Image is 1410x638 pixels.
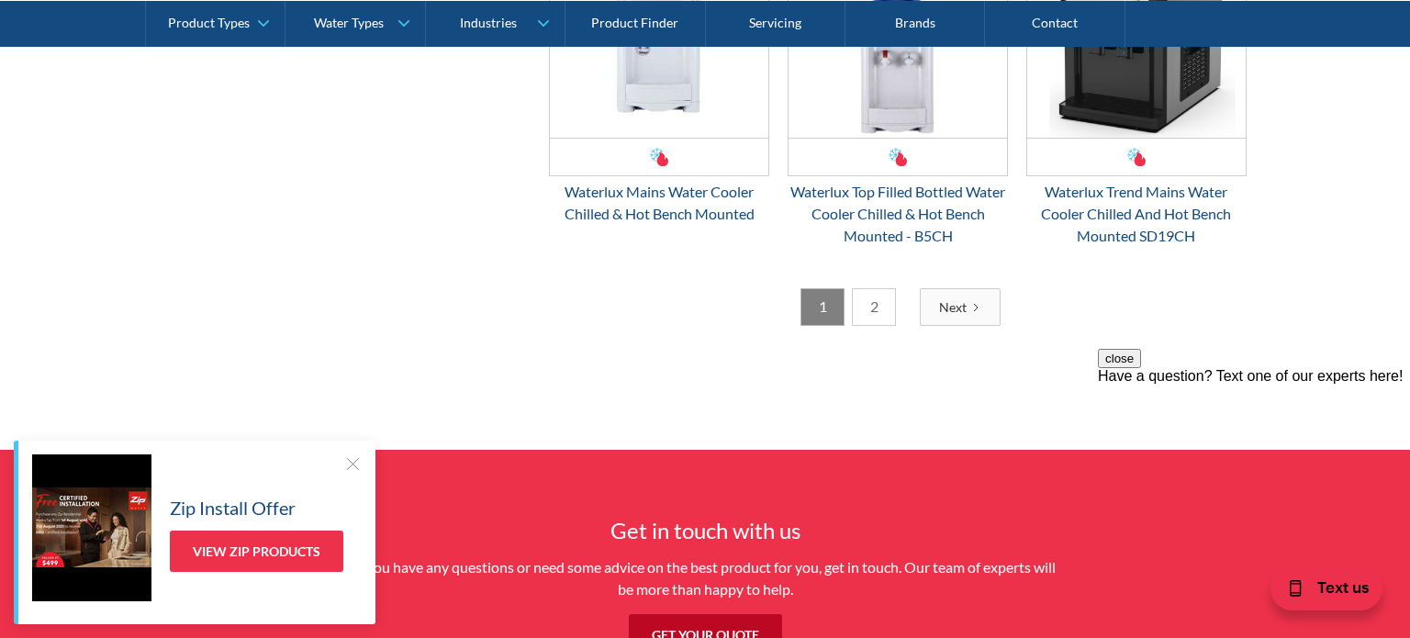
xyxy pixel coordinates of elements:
p: If you have any questions or need some advice on the best product for you, get in touch. Our team... [347,556,1063,600]
div: Water Types [314,15,384,30]
div: Waterlux Top Filled Bottled Water Cooler Chilled & Hot Bench Mounted - B5CH [788,181,1008,247]
div: Waterlux Trend Mains Water Cooler Chilled And Hot Bench Mounted SD19CH [1026,181,1247,247]
a: Next Page [920,288,1001,326]
div: Next [939,297,967,317]
h5: Zip Install Offer [170,494,296,521]
a: 1 [800,288,845,326]
div: List [549,288,1247,326]
a: View Zip Products [170,531,343,572]
div: Industries [460,15,517,30]
a: 2 [852,288,896,326]
iframe: podium webchat widget prompt [1098,349,1410,569]
img: Zip Install Offer [32,454,151,601]
div: Waterlux Mains Water Cooler Chilled & Hot Bench Mounted [549,181,769,225]
div: Product Types [168,15,250,30]
iframe: podium webchat widget bubble [1226,546,1410,638]
h4: Get in touch with us [347,514,1063,547]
